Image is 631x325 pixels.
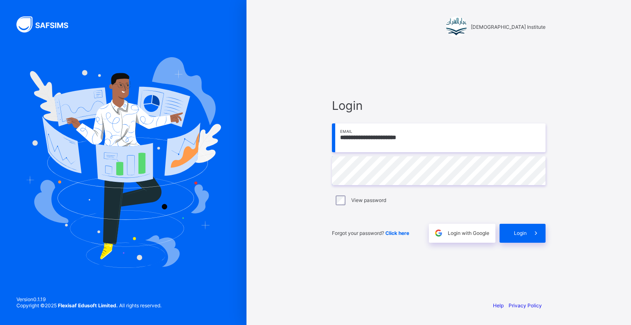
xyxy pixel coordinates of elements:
img: google.396cfc9801f0270233282035f929180a.svg [434,228,443,238]
label: View password [351,197,386,203]
img: Hero Image [25,57,221,268]
span: Login with Google [448,230,489,236]
span: Forgot your password? [332,230,409,236]
span: Login [514,230,527,236]
span: Copyright © 2025 All rights reserved. [16,302,161,309]
span: Login [332,98,546,113]
span: Version 0.1.19 [16,296,161,302]
strong: Flexisaf Edusoft Limited. [58,302,118,309]
a: Click here [385,230,409,236]
a: Privacy Policy [509,302,542,309]
a: Help [493,302,504,309]
img: SAFSIMS Logo [16,16,78,32]
span: [DEMOGRAPHIC_DATA] Institute [471,24,546,30]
